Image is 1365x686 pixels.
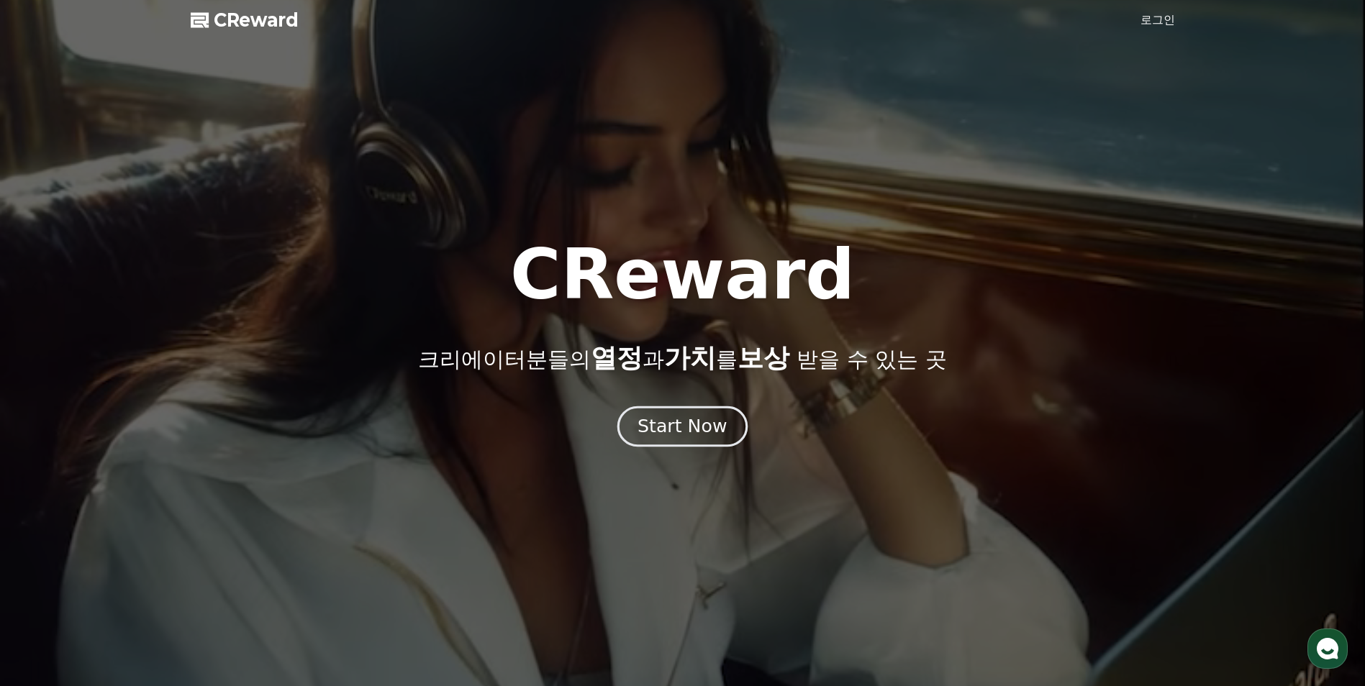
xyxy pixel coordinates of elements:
[95,456,186,492] a: 대화
[591,343,643,372] span: 열정
[738,343,789,372] span: 보상
[222,477,240,489] span: 설정
[638,414,727,439] div: Start Now
[186,456,276,492] a: 설정
[45,477,54,489] span: 홈
[664,343,716,372] span: 가치
[617,406,748,447] button: Start Now
[4,456,95,492] a: 홈
[418,344,946,372] p: 크리에이터분들의 과 를 받을 수 있는 곳
[132,478,149,490] span: 대화
[510,240,855,309] h1: CReward
[191,9,299,32] a: CReward
[620,421,745,435] a: Start Now
[214,9,299,32] span: CReward
[1140,12,1175,29] a: 로그인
